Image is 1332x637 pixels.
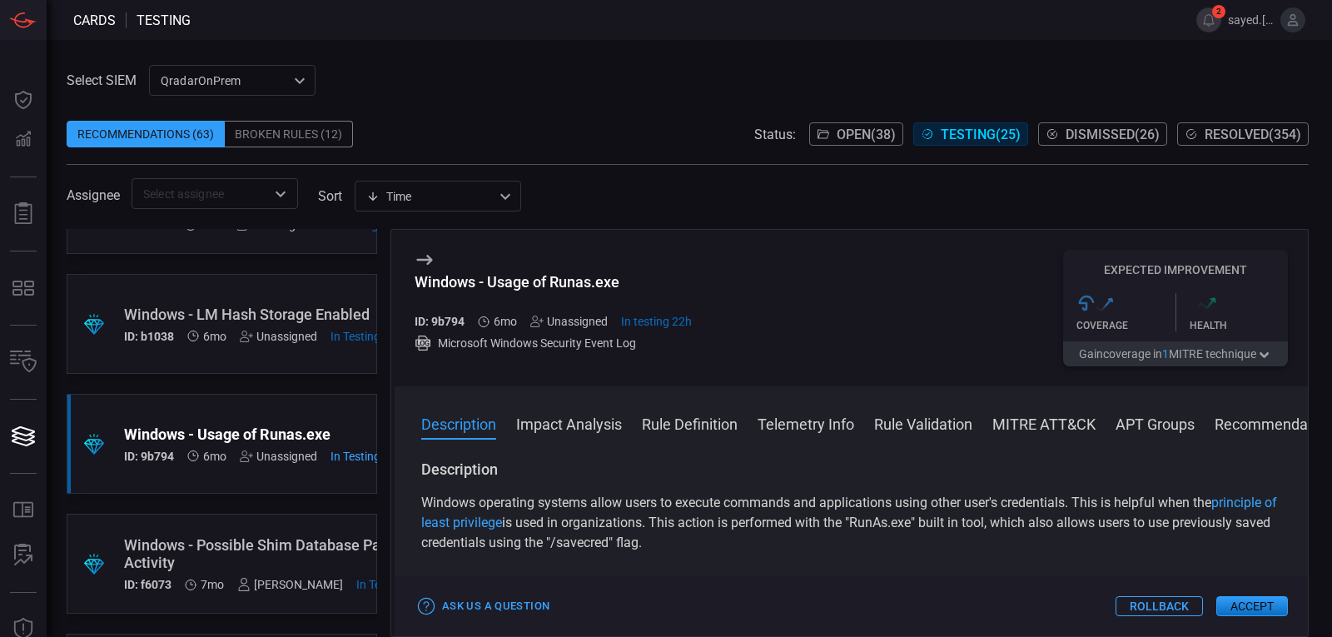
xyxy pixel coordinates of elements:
button: MITRE ATT&CK [992,413,1096,433]
button: Rollback [1116,596,1203,616]
button: Open [269,182,292,206]
h5: ID: 9b794 [415,315,465,328]
button: Description [421,413,496,433]
span: testing [137,12,191,28]
h3: Description [421,460,1281,480]
span: Jul 22, 2025 11:33 AM [331,330,406,343]
button: Rule Definition [642,413,738,433]
span: 2 [1212,5,1225,18]
button: Telemetry Info [758,413,854,433]
span: Mar 17, 2025 9:57 AM [201,578,224,591]
div: Windows - LM Hash Storage Enabled [124,306,406,323]
span: sayed.[PERSON_NAME] [1228,13,1274,27]
span: Oct 07, 2025 12:11 PM [331,450,403,463]
button: Rule Catalog [3,490,43,530]
button: Dismissed(26) [1038,122,1167,146]
span: 1 [1162,347,1169,361]
div: Unassigned [530,315,608,328]
p: Windows operating systems allow users to execute commands and applications using other user's cre... [421,493,1281,553]
button: MITRE - Detection Posture [3,268,43,308]
div: Windows - Usage of Runas.exe [415,273,692,291]
button: ALERT ANALYSIS [3,535,43,575]
span: Testing ( 25 ) [941,127,1021,142]
div: Health [1190,320,1289,331]
div: Coverage [1076,320,1175,331]
span: Assignee [67,187,120,203]
button: Ask Us a Question [415,594,554,620]
button: Cards [3,416,43,456]
input: Select assignee [137,183,266,204]
div: Windows - Usage of Runas.exe [124,425,403,443]
span: Resolved ( 354 ) [1205,127,1301,142]
p: QradarOnPrem [161,72,289,89]
button: Testing(25) [913,122,1028,146]
span: Mar 25, 2025 3:53 AM [494,315,517,328]
div: Broken Rules (12) [225,121,353,147]
div: Microsoft Windows Security Event Log [415,335,692,351]
h5: Expected Improvement [1063,263,1288,276]
span: Dismissed ( 26 ) [1066,127,1160,142]
div: Windows - Possible Shim Database Patching Activity [124,536,432,571]
button: Resolved(354) [1177,122,1309,146]
div: Recommendations (63) [67,121,225,147]
label: sort [318,188,342,204]
button: APT Groups [1116,413,1195,433]
span: Apr 01, 2025 9:37 AM [203,330,226,343]
div: Unassigned [240,330,317,343]
div: [PERSON_NAME] [237,578,343,591]
h5: ID: 9b794 [124,450,174,463]
button: Gaincoverage in1MITRE technique [1063,341,1288,366]
span: Cards [73,12,116,28]
span: Oct 07, 2025 12:11 PM [621,315,692,328]
button: Detections [3,120,43,160]
p: An attacker may attempt to escalate privileges or evade defenses by creating a new process with d... [421,573,1281,593]
span: Mar 19, 2025 9:17 AM [356,578,432,591]
div: Time [366,188,495,205]
button: 2 [1196,7,1221,32]
button: Dashboard [3,80,43,120]
button: Impact Analysis [516,413,622,433]
button: Accept [1216,596,1288,616]
span: Open ( 38 ) [837,127,896,142]
label: Select SIEM [67,72,137,88]
h5: ID: f6073 [124,578,171,591]
button: Reports [3,194,43,234]
button: Rule Validation [874,413,972,433]
span: Mar 25, 2025 3:53 AM [203,450,226,463]
h5: ID: b1038 [124,330,174,343]
button: Open(38) [809,122,903,146]
span: Status: [754,127,796,142]
button: Inventory [3,342,43,382]
div: Unassigned [240,450,317,463]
